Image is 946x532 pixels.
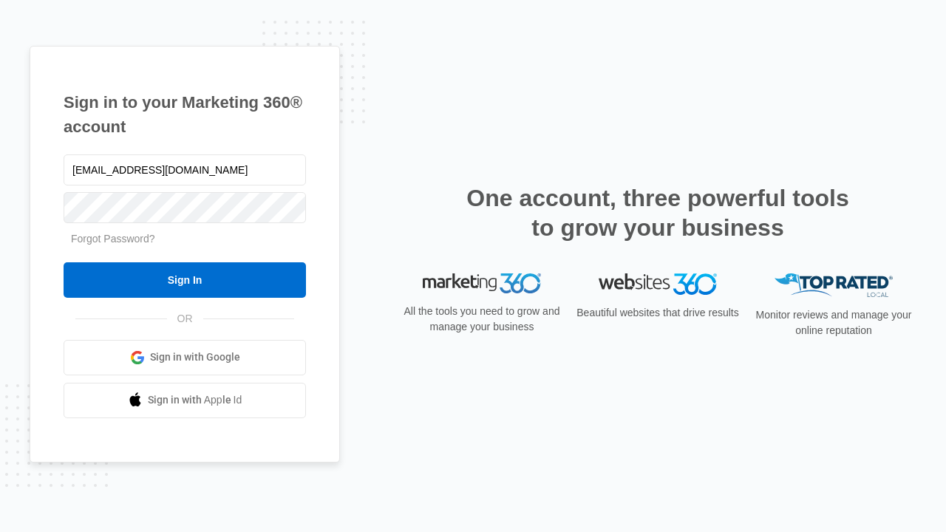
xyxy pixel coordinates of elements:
[64,340,306,375] a: Sign in with Google
[71,233,155,245] a: Forgot Password?
[64,90,306,139] h1: Sign in to your Marketing 360® account
[775,273,893,298] img: Top Rated Local
[148,392,242,408] span: Sign in with Apple Id
[64,262,306,298] input: Sign In
[64,154,306,185] input: Email
[423,273,541,294] img: Marketing 360
[399,304,565,335] p: All the tools you need to grow and manage your business
[751,307,916,338] p: Monitor reviews and manage your online reputation
[150,349,240,365] span: Sign in with Google
[599,273,717,295] img: Websites 360
[462,183,854,242] h2: One account, three powerful tools to grow your business
[575,305,741,321] p: Beautiful websites that drive results
[64,383,306,418] a: Sign in with Apple Id
[167,311,203,327] span: OR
